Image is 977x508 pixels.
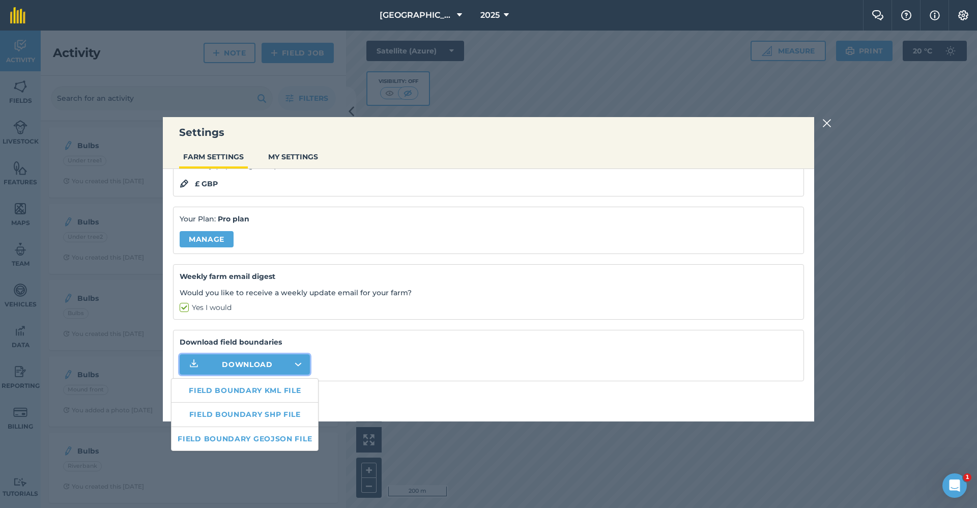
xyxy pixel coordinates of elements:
[180,271,797,282] h4: Weekly farm email digest
[180,213,797,224] p: Your Plan:
[180,231,234,247] a: Manage
[872,10,884,20] img: Two speech bubbles overlapping with the left bubble in the forefront
[180,302,797,313] label: Yes I would
[195,178,218,189] strong: £ GBP
[222,359,273,370] span: Download
[480,9,500,21] span: 2025
[10,7,25,23] img: fieldmargin Logo
[180,336,797,348] strong: Download field boundaries
[179,147,248,166] button: FARM SETTINGS
[942,473,967,498] iframe: Intercom live chat
[900,10,912,20] img: A question mark icon
[218,214,249,223] strong: Pro plan
[171,427,318,450] button: Field boundary GeoJSON file
[163,125,814,139] h3: Settings
[180,178,189,190] img: svg+xml;base64,PHN2ZyB4bWxucz0iaHR0cDovL3d3dy53My5vcmcvMjAwMC9zdmciIHdpZHRoPSIxOCIgaGVpZ2h0PSIyNC...
[171,379,318,402] button: Field boundary KML file
[963,473,971,482] span: 1
[957,10,969,20] img: A cog icon
[380,9,453,21] span: [GEOGRAPHIC_DATA] (Gardens)
[180,287,797,298] p: Would you like to receive a weekly update email for your farm?
[822,117,831,129] img: svg+xml;base64,PHN2ZyB4bWxucz0iaHR0cDovL3d3dy53My5vcmcvMjAwMC9zdmciIHdpZHRoPSIyMiIgaGVpZ2h0PSIzMC...
[264,147,322,166] button: MY SETTINGS
[930,9,940,21] img: svg+xml;base64,PHN2ZyB4bWxucz0iaHR0cDovL3d3dy53My5vcmcvMjAwMC9zdmciIHdpZHRoPSIxNyIgaGVpZ2h0PSIxNy...
[171,403,318,426] button: Field boundary Shp file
